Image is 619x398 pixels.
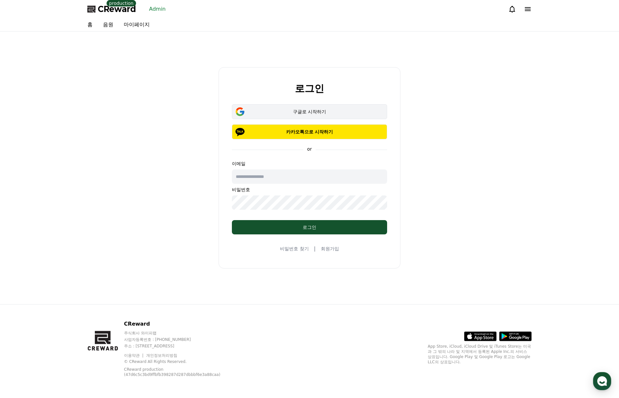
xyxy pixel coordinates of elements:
[98,4,136,14] span: CReward
[146,4,168,14] a: Admin
[245,224,374,230] div: 로그인
[124,337,238,342] p: 사업자등록번호 : [PHONE_NUMBER]
[82,18,98,31] a: 홈
[241,129,378,135] p: 카카오톡으로 시작하기
[232,160,387,167] p: 이메일
[119,18,155,31] a: 마이페이지
[84,206,125,222] a: 설정
[124,330,238,336] p: 주식회사 와이피랩
[232,124,387,139] button: 카카오톡으로 시작하기
[280,245,309,252] a: 비밀번호 찾기
[428,344,532,365] p: App Store, iCloud, iCloud Drive 및 iTunes Store는 미국과 그 밖의 나라 및 지역에서 등록된 Apple Inc.의 서비스 상표입니다. Goo...
[100,216,108,221] span: 설정
[87,4,136,14] a: CReward
[303,146,316,152] p: or
[20,216,24,221] span: 홈
[232,104,387,119] button: 구글로 시작하기
[43,206,84,222] a: 대화
[295,83,324,94] h2: 로그인
[124,320,238,328] p: CReward
[314,245,316,253] span: |
[59,216,67,221] span: 대화
[321,245,339,252] a: 회원가입
[232,186,387,193] p: 비밀번호
[232,220,387,234] button: 로그인
[98,18,119,31] a: 음원
[2,206,43,222] a: 홈
[146,353,177,358] a: 개인정보처리방침
[124,359,238,364] p: © CReward All Rights Reserved.
[124,353,145,358] a: 이용약관
[241,108,378,115] div: 구글로 시작하기
[124,367,228,377] p: CReward production (47d6c5c3bd9ffbfb398287d287dbbbf6e3a88caa)
[124,343,238,349] p: 주소 : [STREET_ADDRESS]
